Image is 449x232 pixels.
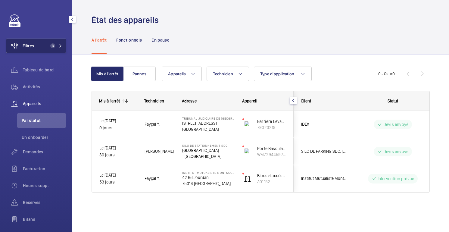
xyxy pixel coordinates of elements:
font: Blocs d'accès 9,10,11 - BESAM Power Swing - Battante 2 portes [257,173,372,178]
button: Filtres3 [6,39,66,53]
font: Silo de stationnement SDC [182,144,228,147]
font: [GEOGRAPHIC_DATA] [182,127,219,132]
font: 42 Bd Jourdan [182,175,209,180]
font: Type d'application. [260,71,296,76]
font: Heures supp. [23,183,49,188]
font: Réserves [23,200,41,205]
font: État des appareils [92,15,159,25]
font: Institut Mutualiste Montsouris [301,176,356,181]
button: Pannes [123,67,156,81]
font: Filtres [23,43,34,48]
img: tilting_door.svg [244,148,251,155]
font: 3 [52,44,54,48]
font: Bilans [23,217,35,222]
font: Porte Basculante Sortie (droite int) [257,146,322,151]
font: Barrière Levante [257,119,288,124]
font: Client [301,99,311,103]
font: Le [DATE] [99,146,116,150]
font: 30 jours [99,152,115,157]
font: 0 - 0 [378,71,386,76]
font: TRIBUNAL JUDICIAIRE DE [GEOGRAPHIC_DATA] [182,117,252,120]
font: IDEX [301,122,309,127]
font: Par statut [22,118,41,123]
font: Appareils [168,71,186,76]
font: [STREET_ADDRESS] [182,121,217,126]
font: Appareil [242,99,257,103]
font: Fayçal Y. [145,176,160,181]
font: Le [DATE] [99,118,116,123]
font: Le [DATE] [99,173,116,177]
font: [PERSON_NAME] [145,149,174,154]
font: Devis envoyé [383,149,408,154]
img: barrier_levante.svg [244,121,251,128]
font: sur [386,71,392,76]
font: 75014 [GEOGRAPHIC_DATA] [182,181,231,186]
font: Technicien [144,99,164,103]
button: Appareils [162,67,202,81]
font: Devis envoyé [383,122,408,127]
font: [GEOGRAPHIC_DATA] [182,148,219,153]
button: Technicien [207,67,249,81]
font: 9 jours [99,125,112,130]
font: Institut Mutualiste Montsouris [182,171,238,174]
font: - [GEOGRAPHIC_DATA] [182,154,221,159]
font: WM72944597 - #11477852 [257,152,306,157]
font: SILO DE PARKING SDC, [STREET_ADDRESS] [301,149,376,154]
font: Un onboarder [22,135,48,140]
font: Activités [23,84,40,89]
font: Mis à l'arrêt [96,71,118,76]
button: Type d'application. [254,67,312,81]
font: Facturation [23,166,45,171]
font: Intervention prévue [378,176,414,181]
font: Tableau de bord [23,67,54,72]
font: En pause [151,38,169,42]
font: Fayçal Y. [145,122,160,127]
font: Fonctionnels [116,38,142,42]
font: Pannes [133,71,146,76]
font: 0 [392,71,395,76]
font: Demandes [23,149,43,154]
img: automatic_door.svg [244,175,251,182]
font: 79023219 [257,125,276,130]
font: Statut [388,99,398,103]
font: À l'arrêt [92,38,107,42]
font: Mis à l'arrêt [99,99,120,103]
button: Mis à l'arrêt [91,67,123,81]
font: Technicien [213,71,233,76]
font: Appareils [23,101,41,106]
font: Adresse [182,99,197,103]
font: A01152 [257,179,270,184]
font: 53 jours [99,180,115,184]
